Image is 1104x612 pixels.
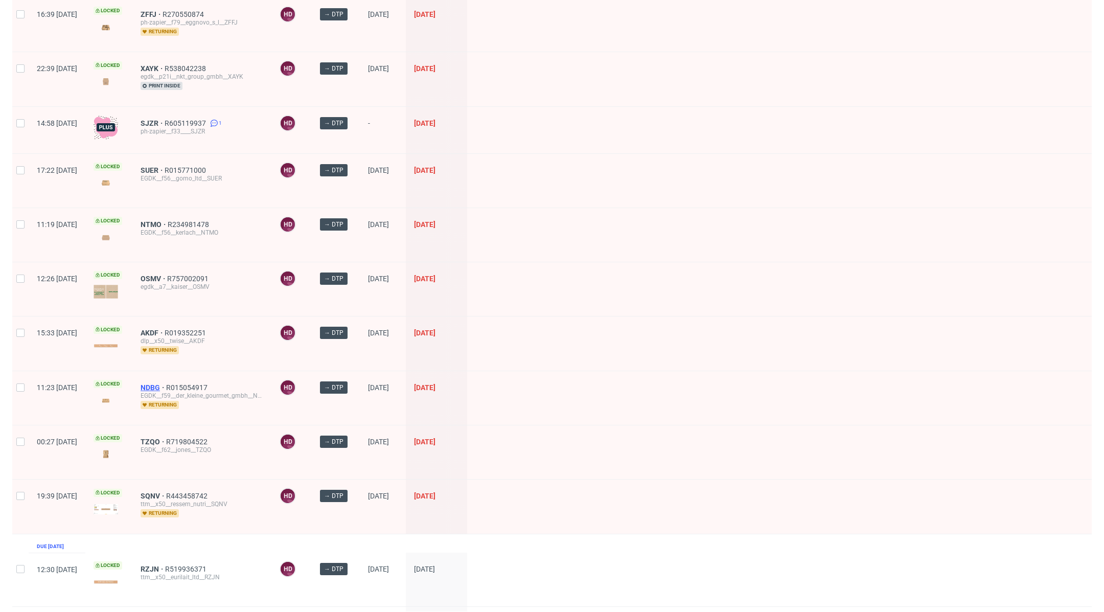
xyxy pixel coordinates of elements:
img: version_two_editor_design [94,20,118,34]
span: → DTP [324,564,343,574]
a: NDBG [141,383,166,392]
span: [DATE] [368,220,389,229]
span: [DATE] [414,64,435,73]
a: ZFFJ [141,10,163,18]
a: NTMO [141,220,168,229]
div: ph-zapier__f33____SJZR [141,127,263,135]
span: → DTP [324,64,343,73]
span: SJZR [141,119,165,127]
span: R443458742 [166,492,210,500]
img: version_two_editor_design.png [94,285,118,299]
span: 19:39 [DATE] [37,492,77,500]
span: 12:26 [DATE] [37,275,77,283]
a: R234981478 [168,220,211,229]
span: R538042238 [165,64,208,73]
span: Locked [94,561,122,570]
span: [DATE] [414,220,435,229]
a: SUER [141,166,165,174]
img: version_two_editor_design.png [94,504,118,514]
a: XAYK [141,64,165,73]
img: version_two_editor_design [94,231,118,244]
span: 12:30 [DATE] [37,565,77,574]
span: → DTP [324,166,343,175]
span: 11:19 [DATE] [37,220,77,229]
span: Locked [94,217,122,225]
figcaption: HD [281,562,295,576]
span: [DATE] [414,275,435,283]
a: R757002091 [167,275,211,283]
span: 00:27 [DATE] [37,438,77,446]
div: EGDK__f56__gomo_ltd__SUER [141,174,263,183]
span: [DATE] [414,166,435,174]
span: print inside [141,82,182,90]
span: [DATE] [368,438,389,446]
a: R015771000 [165,166,208,174]
figcaption: HD [281,217,295,232]
img: version_two_editor_design [94,176,118,190]
span: R605119937 [165,119,208,127]
div: ph-zapier__f79__eggnovo_s_l__ZFFJ [141,18,263,27]
a: AKDF [141,329,165,337]
span: Locked [94,489,122,497]
span: → DTP [324,383,343,392]
span: [DATE] [414,565,435,573]
figcaption: HD [281,7,295,21]
span: [DATE] [414,492,435,500]
span: R519936371 [165,565,209,573]
span: 1 [219,119,222,127]
a: RZJN [141,565,165,573]
span: Locked [94,434,122,442]
span: [DATE] [368,166,389,174]
span: → DTP [324,220,343,229]
a: R719804522 [166,438,210,446]
span: returning [141,401,179,409]
img: plus-icon.676465ae8f3a83198b3f.png [94,115,118,140]
span: Locked [94,163,122,171]
span: [DATE] [368,383,389,392]
span: [DATE] [368,275,389,283]
span: Locked [94,271,122,279]
img: version_two_editor_design [94,75,118,88]
figcaption: HD [281,380,295,395]
figcaption: HD [281,271,295,286]
span: returning [141,346,179,354]
span: returning [141,28,179,36]
div: Due [DATE] [37,542,64,551]
span: [DATE] [368,565,389,573]
figcaption: HD [281,489,295,503]
span: R270550874 [163,10,206,18]
span: 17:22 [DATE] [37,166,77,174]
span: 22:39 [DATE] [37,64,77,73]
span: 11:23 [DATE] [37,383,77,392]
span: [DATE] [414,383,435,392]
a: SQNV [141,492,166,500]
a: R019352251 [165,329,208,337]
figcaption: HD [281,326,295,340]
span: [DATE] [368,64,389,73]
img: version_two_editor_design [94,344,118,348]
div: EGDK__f62__jones__TZQO [141,446,263,454]
div: egdk__p21i__nkt_group_gmbh__XAYK [141,73,263,81]
span: → DTP [324,274,343,283]
span: TZQO [141,438,166,446]
span: → DTP [324,437,343,446]
a: R015054917 [166,383,210,392]
span: 14:58 [DATE] [37,119,77,127]
span: - [368,119,398,141]
span: → DTP [324,119,343,128]
span: Locked [94,7,122,15]
span: Locked [94,326,122,334]
span: OSMV [141,275,167,283]
figcaption: HD [281,61,295,76]
span: [DATE] [368,492,389,500]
